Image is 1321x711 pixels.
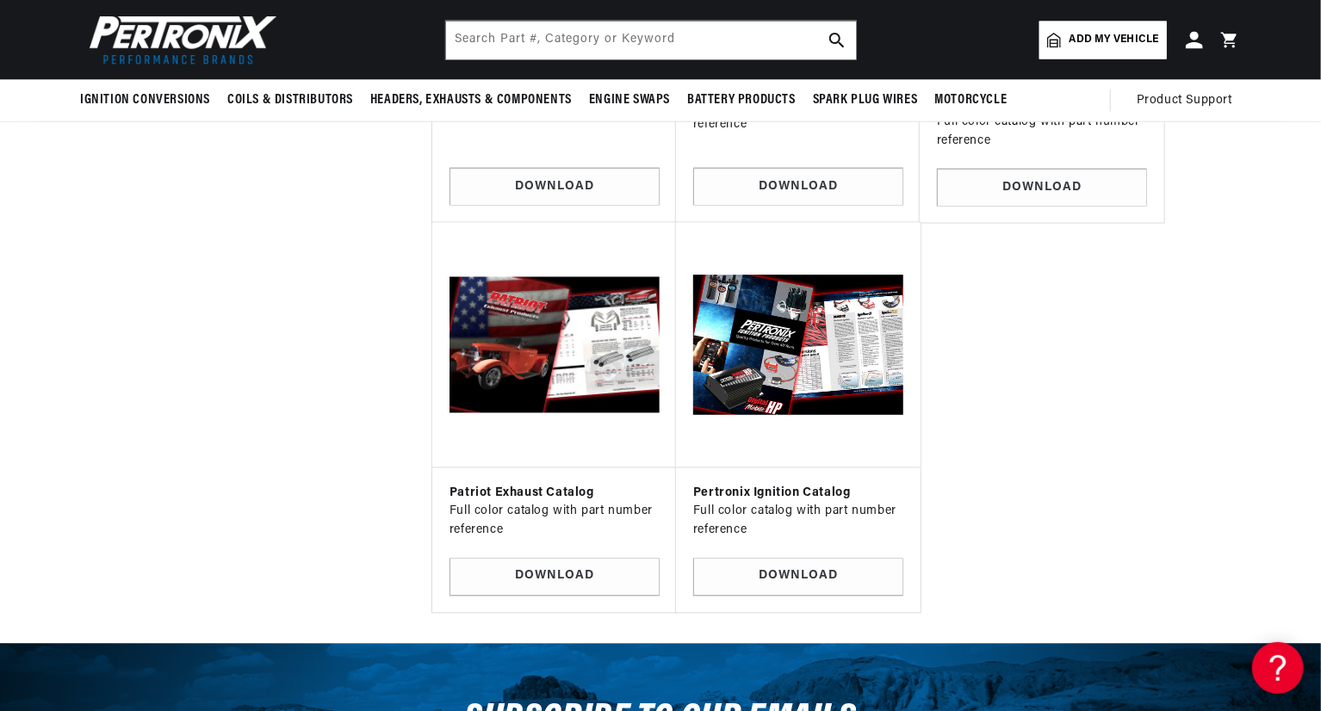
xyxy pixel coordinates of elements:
[937,113,1147,151] p: Full color catalog with part number reference
[687,91,796,109] span: Battery Products
[693,485,903,503] h3: Pertronix Ignition Catalog
[362,80,580,121] summary: Headers, Exhausts & Components
[80,10,278,70] img: Pertronix
[580,80,679,121] summary: Engine Swaps
[446,22,856,59] input: Search Part #, Category or Keyword
[937,169,1147,207] a: Download
[450,485,660,503] h3: Patriot Exhaust Catalog
[934,91,1007,109] span: Motorcycle
[450,559,660,597] a: Download
[926,80,1015,121] summary: Motorcycle
[1137,91,1232,110] span: Product Support
[80,80,219,121] summary: Ignition Conversions
[818,22,856,59] button: search button
[693,559,903,597] a: Download
[227,91,353,109] span: Coils & Distributors
[1070,32,1159,48] span: Add my vehicle
[370,91,572,109] span: Headers, Exhausts & Components
[804,80,927,121] summary: Spark Plug Wires
[693,503,903,541] p: Full color catalog with part number reference
[450,240,660,450] img: Patriot Exhaust Catalog
[450,168,660,207] a: Download
[450,503,660,541] p: Full color catalog with part number reference
[690,238,906,454] img: Pertronix Ignition Catalog
[80,91,210,109] span: Ignition Conversions
[1039,22,1167,59] a: Add my vehicle
[679,80,804,121] summary: Battery Products
[813,91,918,109] span: Spark Plug Wires
[589,91,670,109] span: Engine Swaps
[1137,80,1241,121] summary: Product Support
[219,80,362,121] summary: Coils & Distributors
[693,168,903,207] a: Download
